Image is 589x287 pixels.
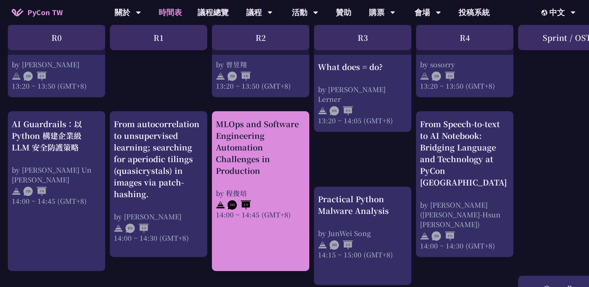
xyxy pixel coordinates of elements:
img: Locale Icon [541,10,549,16]
div: R0 [8,25,105,50]
a: PyCon TW [4,3,71,22]
img: ZHEN.371966e.svg [227,200,251,210]
div: by [PERSON_NAME] Un [PERSON_NAME] [12,165,101,184]
img: svg+xml;base64,PHN2ZyB4bWxucz0iaHR0cDovL3d3dy53My5vcmcvMjAwMC9zdmciIHdpZHRoPSIyNCIgaGVpZ2h0PSIyNC... [420,72,429,81]
img: svg+xml;base64,PHN2ZyB4bWxucz0iaHR0cDovL3d3dy53My5vcmcvMjAwMC9zdmciIHdpZHRoPSIyNCIgaGVpZ2h0PSIyNC... [216,200,225,210]
div: 14:00 ~ 14:30 (GMT+8) [420,241,510,250]
div: AI Guardrails：以 Python 構建企業級 LLM 安全防護策略 [12,118,101,153]
div: From Speech-to-text to AI Notebook: Bridging Language and Technology at PyCon [GEOGRAPHIC_DATA] [420,118,510,188]
div: by 曾昱翔 [216,59,305,69]
img: ZHZH.38617ef.svg [23,187,47,196]
a: AI Guardrails：以 Python 構建企業級 LLM 安全防護策略 by [PERSON_NAME] Un [PERSON_NAME] 14:00 ~ 14:45 (GMT+8) [12,118,101,264]
div: 14:15 ~ 15:00 (GMT+8) [318,250,407,259]
div: 13:20 ~ 13:50 (GMT+8) [420,81,510,91]
img: svg+xml;base64,PHN2ZyB4bWxucz0iaHR0cDovL3d3dy53My5vcmcvMjAwMC9zdmciIHdpZHRoPSIyNCIgaGVpZ2h0PSIyNC... [12,72,21,81]
div: R3 [314,25,411,50]
img: svg+xml;base64,PHN2ZyB4bWxucz0iaHR0cDovL3d3dy53My5vcmcvMjAwMC9zdmciIHdpZHRoPSIyNCIgaGVpZ2h0PSIyNC... [114,224,123,233]
img: ZHZH.38617ef.svg [432,72,455,81]
div: From autocorrelation to unsupervised learning; searching for aperiodic tilings (quasicrystals) in... [114,118,203,200]
img: ZHEN.371966e.svg [432,231,455,241]
img: ZHEN.371966e.svg [23,72,47,81]
div: 13:20 ~ 14:05 (GMT+8) [318,115,407,125]
img: svg+xml;base64,PHN2ZyB4bWxucz0iaHR0cDovL3d3dy53My5vcmcvMjAwMC9zdmciIHdpZHRoPSIyNCIgaGVpZ2h0PSIyNC... [318,240,327,250]
a: From Speech-to-text to AI Notebook: Bridging Language and Technology at PyCon [GEOGRAPHIC_DATA] b... [420,118,510,250]
img: svg+xml;base64,PHN2ZyB4bWxucz0iaHR0cDovL3d3dy53My5vcmcvMjAwMC9zdmciIHdpZHRoPSIyNCIgaGVpZ2h0PSIyNC... [216,72,225,81]
img: svg+xml;base64,PHN2ZyB4bWxucz0iaHR0cDovL3d3dy53My5vcmcvMjAwMC9zdmciIHdpZHRoPSIyNCIgaGVpZ2h0PSIyNC... [420,231,429,241]
div: by sosorry [420,59,510,69]
div: by JunWei Song [318,228,407,238]
div: Practical Python Malware Analysis [318,193,407,217]
div: 14:00 ~ 14:45 (GMT+8) [12,196,101,206]
div: 14:00 ~ 14:30 (GMT+8) [114,233,203,243]
div: R4 [416,25,513,50]
div: by [PERSON_NAME]([PERSON_NAME]-Hsun [PERSON_NAME]) [420,200,510,229]
div: by [PERSON_NAME] Lerner [318,84,407,103]
div: What does = do? [318,61,407,72]
img: ENEN.5a408d1.svg [330,106,353,115]
img: Home icon of PyCon TW 2025 [12,9,23,16]
div: R2 [212,25,309,50]
div: by [PERSON_NAME] [12,59,101,69]
div: 14:00 ~ 14:45 (GMT+8) [216,210,305,219]
img: ZHEN.371966e.svg [330,240,353,250]
img: ZHZH.38617ef.svg [227,72,251,81]
a: Practical Python Malware Analysis by JunWei Song 14:15 ~ 15:00 (GMT+8) [318,193,407,278]
div: 13:20 ~ 13:50 (GMT+8) [12,81,101,91]
span: PyCon TW [27,7,63,18]
div: R1 [110,25,207,50]
img: ENEN.5a408d1.svg [125,224,149,233]
a: MLOps and Software Engineering Automation Challenges in Production by 程俊培 14:00 ~ 14:45 (GMT+8) [216,118,305,264]
div: by [PERSON_NAME] [114,212,203,221]
div: 13:20 ~ 13:50 (GMT+8) [216,81,305,91]
img: svg+xml;base64,PHN2ZyB4bWxucz0iaHR0cDovL3d3dy53My5vcmcvMjAwMC9zdmciIHdpZHRoPSIyNCIgaGVpZ2h0PSIyNC... [318,106,327,115]
a: What does = do? by [PERSON_NAME] Lerner 13:20 ~ 14:05 (GMT+8) [318,1,407,125]
a: From autocorrelation to unsupervised learning; searching for aperiodic tilings (quasicrystals) in... [114,118,203,250]
div: MLOps and Software Engineering Automation Challenges in Production [216,118,305,177]
div: by 程俊培 [216,188,305,198]
img: svg+xml;base64,PHN2ZyB4bWxucz0iaHR0cDovL3d3dy53My5vcmcvMjAwMC9zdmciIHdpZHRoPSIyNCIgaGVpZ2h0PSIyNC... [12,187,21,196]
